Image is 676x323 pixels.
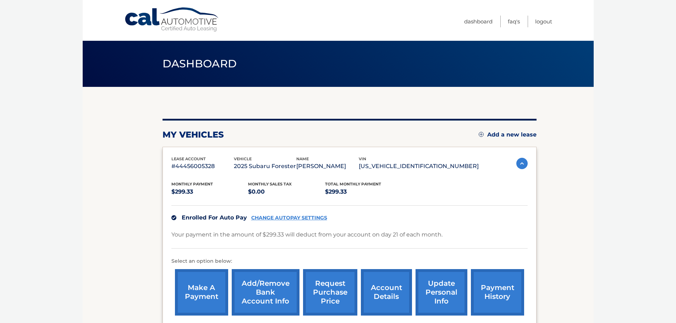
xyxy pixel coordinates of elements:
[163,129,224,140] h2: my vehicles
[171,257,528,266] p: Select an option below:
[303,269,357,316] a: request purchase price
[325,182,381,186] span: Total Monthly Payment
[296,156,309,161] span: name
[171,215,176,220] img: check.svg
[171,156,206,161] span: lease account
[359,156,366,161] span: vin
[361,269,412,316] a: account details
[182,214,247,221] span: Enrolled For Auto Pay
[479,131,537,138] a: Add a new lease
[416,269,467,316] a: update personal info
[171,161,234,171] p: #44456005328
[124,7,220,32] a: Cal Automotive
[359,161,479,171] p: [US_VEHICLE_IDENTIFICATION_NUMBER]
[232,269,299,316] a: Add/Remove bank account info
[171,187,248,197] p: $299.33
[171,230,443,240] p: Your payment in the amount of $299.33 will deduct from your account on day 21 of each month.
[464,16,493,27] a: Dashboard
[175,269,228,316] a: make a payment
[479,132,484,137] img: add.svg
[248,187,325,197] p: $0.00
[296,161,359,171] p: [PERSON_NAME]
[234,156,252,161] span: vehicle
[508,16,520,27] a: FAQ's
[535,16,552,27] a: Logout
[248,182,292,186] span: Monthly sales Tax
[163,57,237,70] span: Dashboard
[325,187,402,197] p: $299.33
[516,158,528,169] img: accordion-active.svg
[471,269,524,316] a: payment history
[234,161,296,171] p: 2025 Subaru Forester
[171,182,213,186] span: Monthly Payment
[251,215,327,221] a: CHANGE AUTOPAY SETTINGS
